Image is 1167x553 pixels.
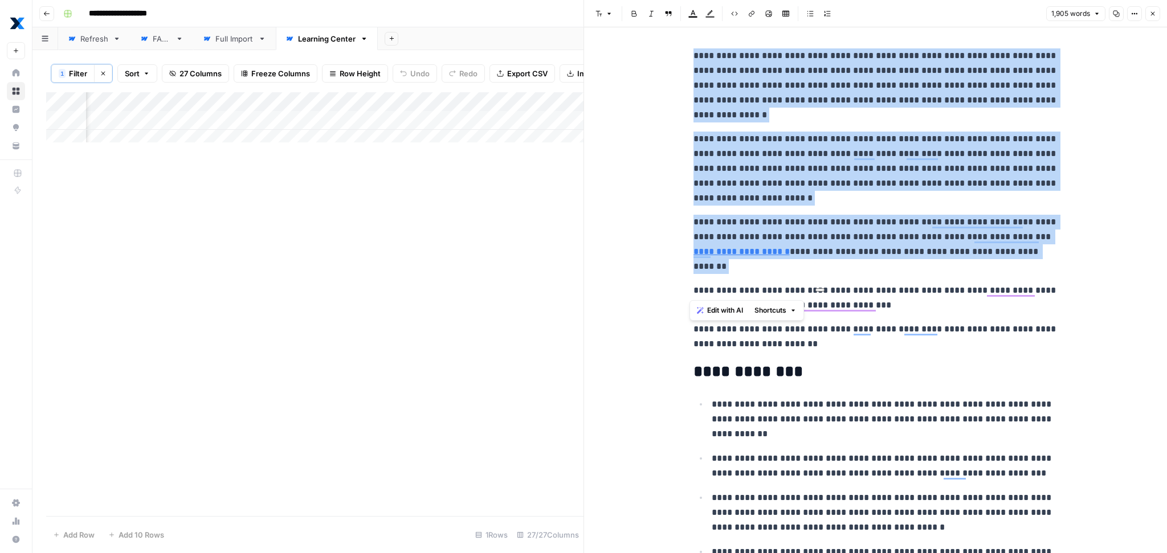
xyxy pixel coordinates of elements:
button: Workspace: MaintainX [7,9,25,38]
a: Refresh [58,27,130,50]
span: 27 Columns [179,68,222,79]
div: FAQs [153,33,171,44]
div: Refresh [80,33,108,44]
a: Home [7,64,25,82]
button: Redo [442,64,485,83]
button: Freeze Columns [234,64,317,83]
a: Browse [7,82,25,100]
button: 1Filter [51,64,94,83]
button: Undo [393,64,437,83]
button: 1,905 words [1046,6,1105,21]
span: 1,905 words [1051,9,1090,19]
button: Edit with AI [692,303,748,318]
span: Import CSV [577,68,618,79]
button: Row Height [322,64,388,83]
img: MaintainX Logo [7,13,27,34]
a: Your Data [7,137,25,155]
button: Export CSV [489,64,555,83]
a: Opportunities [7,118,25,137]
a: Full Import [193,27,276,50]
span: Freeze Columns [251,68,310,79]
button: Sort [117,64,157,83]
span: Edit with AI [707,305,743,316]
span: Row Height [340,68,381,79]
div: 1 [59,69,66,78]
span: Add Row [63,529,95,540]
button: Shortcuts [750,303,801,318]
span: Sort [125,68,140,79]
button: Help + Support [7,530,25,548]
span: Add 10 Rows [119,529,164,540]
div: Learning Center [298,33,356,44]
a: Settings [7,494,25,512]
span: Undo [410,68,430,79]
a: Insights [7,100,25,118]
div: 27/27 Columns [512,526,583,544]
span: Filter [69,68,87,79]
div: Full Import [215,33,254,44]
button: 27 Columns [162,64,229,83]
a: Learning Center [276,27,378,50]
span: Export CSV [507,68,548,79]
button: Import CSV [560,64,626,83]
span: 1 [60,69,64,78]
span: Shortcuts [754,305,786,316]
div: 1 Rows [471,526,512,544]
span: Redo [459,68,478,79]
a: Usage [7,512,25,530]
a: FAQs [130,27,193,50]
button: Add 10 Rows [101,526,171,544]
button: Add Row [46,526,101,544]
